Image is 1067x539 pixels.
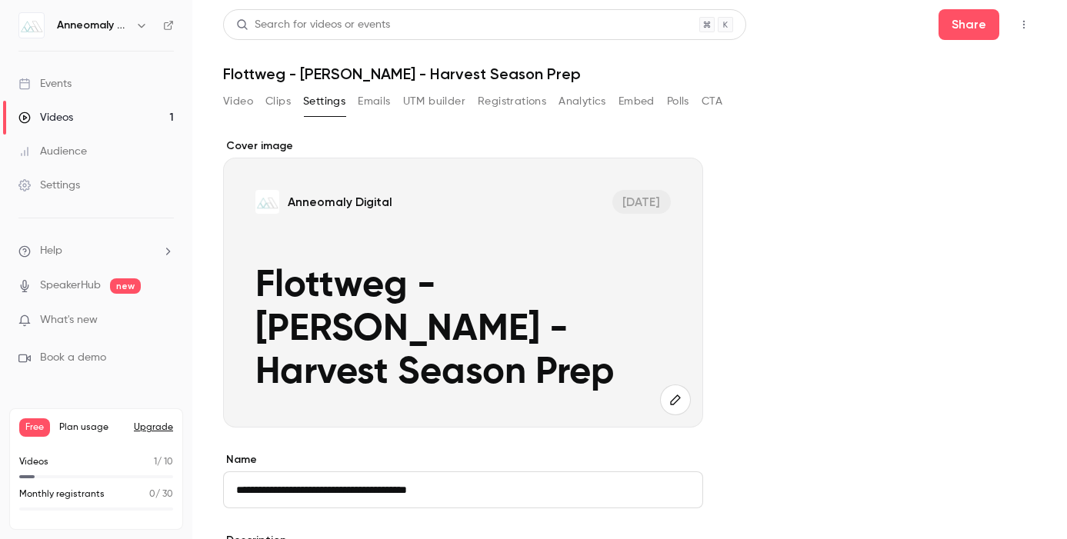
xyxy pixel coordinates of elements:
[40,350,106,366] span: Book a demo
[223,65,1036,83] h1: Flottweg - [PERSON_NAME] - Harvest Season Prep
[255,265,671,395] p: Flottweg - [PERSON_NAME] - Harvest Season Prep
[702,89,722,114] button: CTA
[265,89,291,114] button: Clips
[134,421,173,434] button: Upgrade
[939,9,999,40] button: Share
[19,418,50,437] span: Free
[303,89,345,114] button: Settings
[40,243,62,259] span: Help
[223,138,703,154] label: Cover image
[612,190,671,214] span: [DATE]
[478,89,546,114] button: Registrations
[255,190,279,214] img: Flottweg - R. Anderson - Harvest Season Prep
[223,452,703,467] label: Name
[667,89,689,114] button: Polls
[1012,12,1036,37] button: Top Bar Actions
[358,89,390,114] button: Emails
[403,89,465,114] button: UTM builder
[18,110,73,125] div: Videos
[236,17,390,33] div: Search for videos or events
[18,76,72,91] div: Events
[19,455,48,469] p: Videos
[40,312,98,328] span: What's new
[154,457,157,467] span: 1
[288,194,392,210] p: Anneomaly Digital
[18,243,174,259] li: help-dropdown-opener
[223,89,253,114] button: Video
[110,278,141,294] span: new
[155,314,174,328] iframe: Noticeable Trigger
[149,487,173,501] p: / 30
[59,421,125,434] span: Plan usage
[18,144,87,159] div: Audience
[57,18,129,33] h6: Anneomaly Digital
[19,487,105,501] p: Monthly registrants
[19,13,44,38] img: Anneomaly Digital
[619,89,655,114] button: Embed
[559,89,606,114] button: Analytics
[40,278,101,294] a: SpeakerHub
[18,178,80,193] div: Settings
[149,490,155,499] span: 0
[154,455,173,469] p: / 10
